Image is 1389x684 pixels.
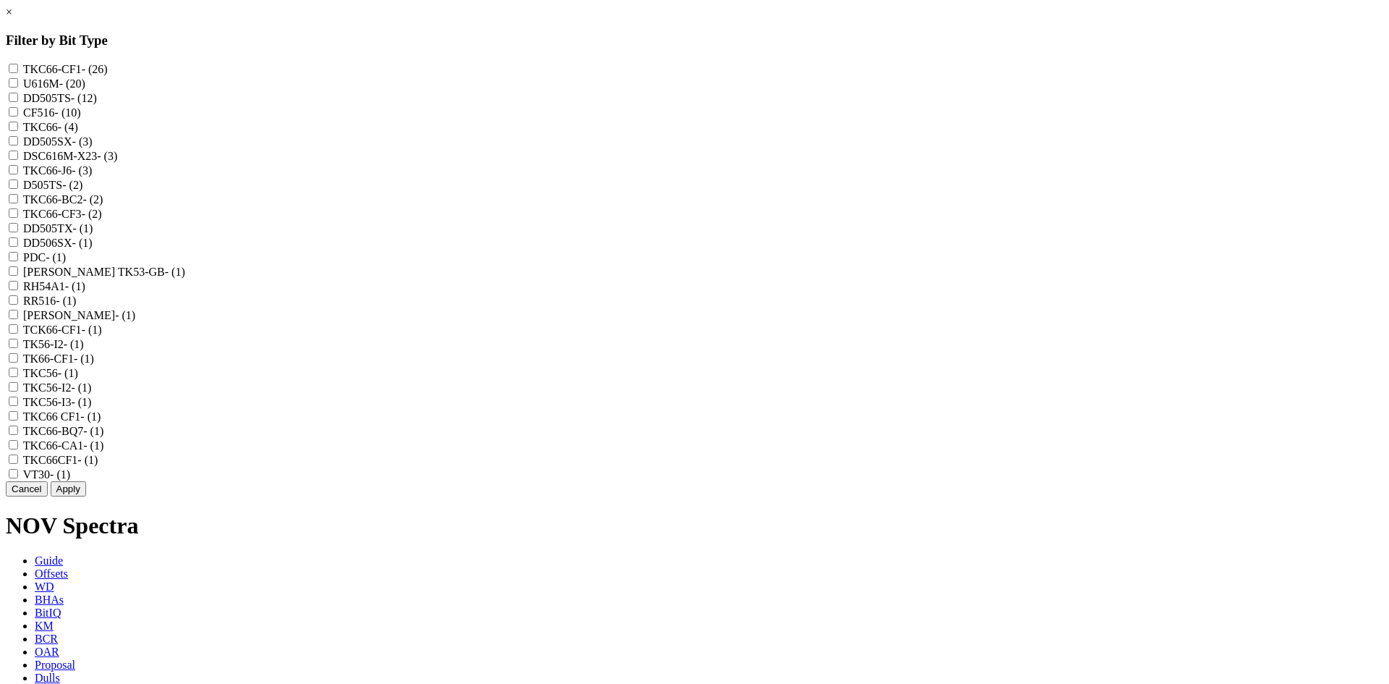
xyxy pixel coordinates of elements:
button: Cancel [6,481,48,497]
label: TKC56 [23,367,78,379]
span: - (1) [50,468,70,481]
label: TKC66CF1 [23,454,98,466]
span: Guide [35,554,63,567]
label: CF516 [23,106,81,119]
span: - (2) [82,208,102,220]
label: TK56-I2 [23,338,84,350]
span: - (1) [165,266,185,278]
label: DD505TS [23,92,97,104]
span: - (1) [56,295,76,307]
a: × [6,6,12,18]
label: DD506SX [23,237,93,249]
label: [PERSON_NAME] [23,309,135,321]
span: - (1) [83,425,103,437]
button: Apply [51,481,86,497]
span: BitIQ [35,607,61,619]
span: Offsets [35,567,68,580]
span: - (1) [72,222,93,235]
label: D505TS [23,179,82,191]
label: TKC66-BQ7 [23,425,104,437]
span: - (1) [58,367,78,379]
label: PDC [23,251,66,263]
label: TKC66-J6 [23,164,93,177]
span: - (2) [62,179,82,191]
label: TKC66-CF3 [23,208,102,220]
label: DD505TX [23,222,93,235]
span: Proposal [35,659,75,671]
label: TKC66 CF1 [23,410,101,423]
label: TKC66 [23,121,78,133]
label: TKC66-CF1 [23,63,108,75]
span: - (1) [74,352,94,365]
span: Dulls [35,672,60,684]
span: - (1) [77,454,98,466]
span: - (1) [71,381,91,394]
span: - (1) [72,237,93,249]
span: - (1) [82,324,102,336]
span: BCR [35,633,58,645]
label: TKC56-I3 [23,396,92,408]
span: - (10) [55,106,81,119]
span: - (1) [65,280,85,292]
span: - (3) [72,135,93,148]
label: [PERSON_NAME] TK53-GB [23,266,185,278]
h3: Filter by Bit Type [6,33,1383,48]
label: TK66-CF1 [23,352,94,365]
span: - (3) [97,150,117,162]
span: - (3) [72,164,92,177]
span: - (1) [46,251,66,263]
label: TCK66-CF1 [23,324,102,336]
span: - (1) [71,396,91,408]
span: - (12) [71,92,97,104]
span: WD [35,580,54,593]
label: DD505SX [23,135,93,148]
span: - (26) [82,63,108,75]
label: VT30 [23,468,70,481]
span: - (2) [82,193,103,206]
span: - (1) [83,439,103,452]
label: TKC66-BC2 [23,193,103,206]
label: TKC56-I2 [23,381,92,394]
span: - (4) [58,121,78,133]
label: RR516 [23,295,76,307]
label: U616M [23,77,85,90]
span: - (1) [80,410,101,423]
span: BHAs [35,594,64,606]
label: RH54A1 [23,280,85,292]
label: TKC66-CA1 [23,439,104,452]
span: KM [35,620,54,632]
span: - (20) [59,77,85,90]
span: - (1) [115,309,135,321]
span: OAR [35,646,59,658]
h1: NOV Spectra [6,512,1383,539]
label: DSC616M-X23 [23,150,117,162]
span: - (1) [64,338,84,350]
